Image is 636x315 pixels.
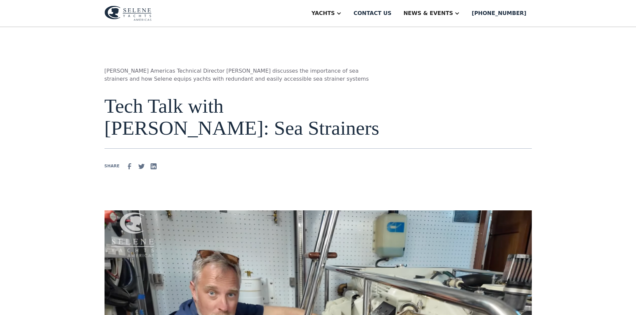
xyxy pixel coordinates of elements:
[472,9,526,17] div: [PHONE_NUMBER]
[354,9,392,17] div: Contact us
[150,162,158,170] img: Linkedin
[104,67,382,83] p: [PERSON_NAME] Americas Technical Director [PERSON_NAME] discusses the importance of sea strainers...
[104,163,120,169] div: SHARE
[403,9,453,17] div: News & EVENTS
[138,162,146,170] img: Twitter
[311,9,335,17] div: Yachts
[126,162,134,170] img: facebook
[104,95,382,139] h1: Tech Talk with [PERSON_NAME]: Sea Strainers
[104,6,152,21] img: logo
